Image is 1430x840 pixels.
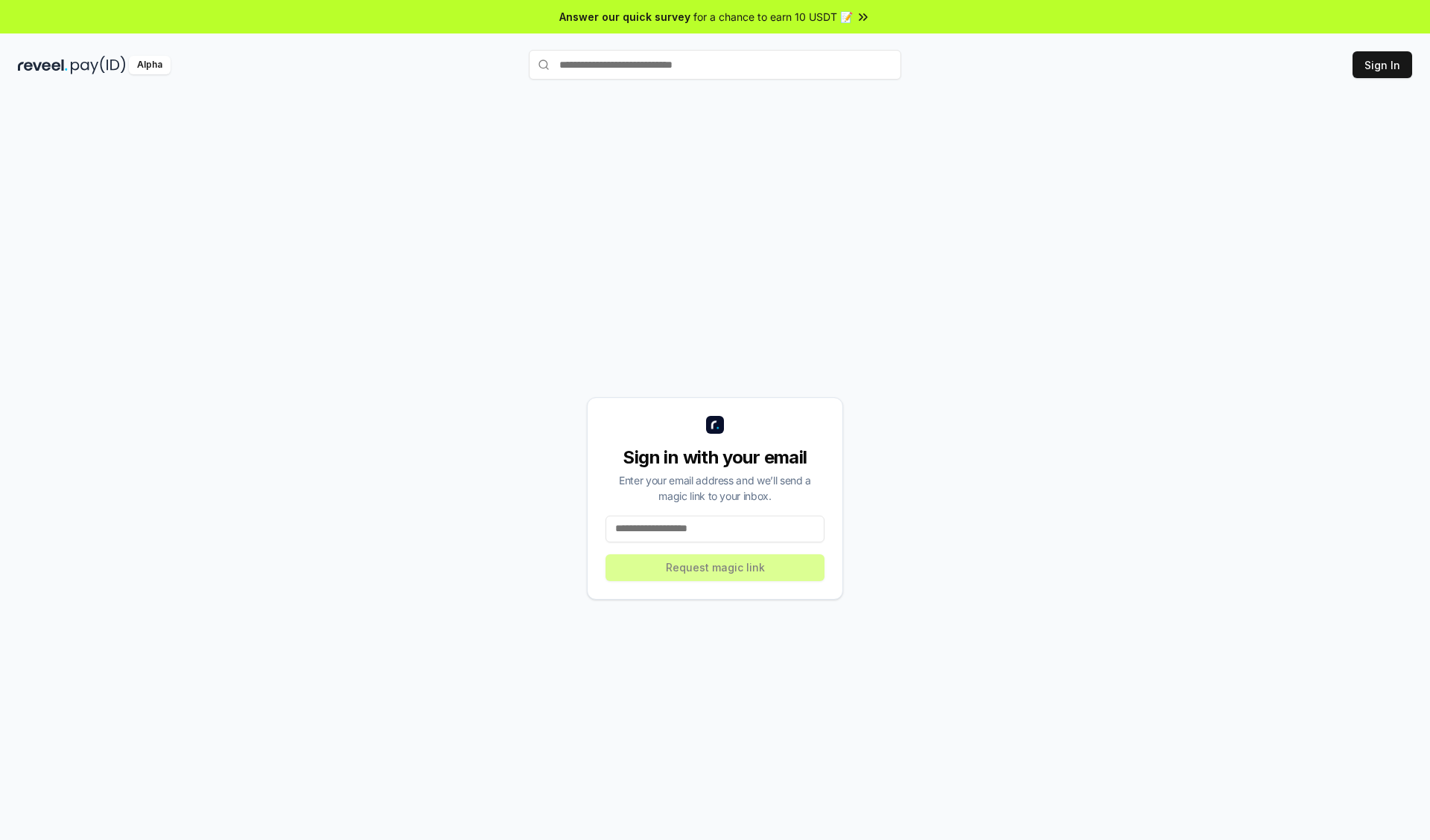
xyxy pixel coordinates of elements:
div: Enter your email address and we’ll send a magic link to your inbox. [606,472,824,504]
div: Sign in with your email [606,446,824,469]
img: logo_small [706,416,724,434]
img: pay_id [71,56,126,74]
span: Answer our quick survey [559,9,690,25]
span: for a chance to earn 10 USDT 📝 [693,9,853,25]
div: Alpha [129,56,171,74]
button: Sign In [1353,51,1412,78]
img: reveel_dark [18,56,68,74]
